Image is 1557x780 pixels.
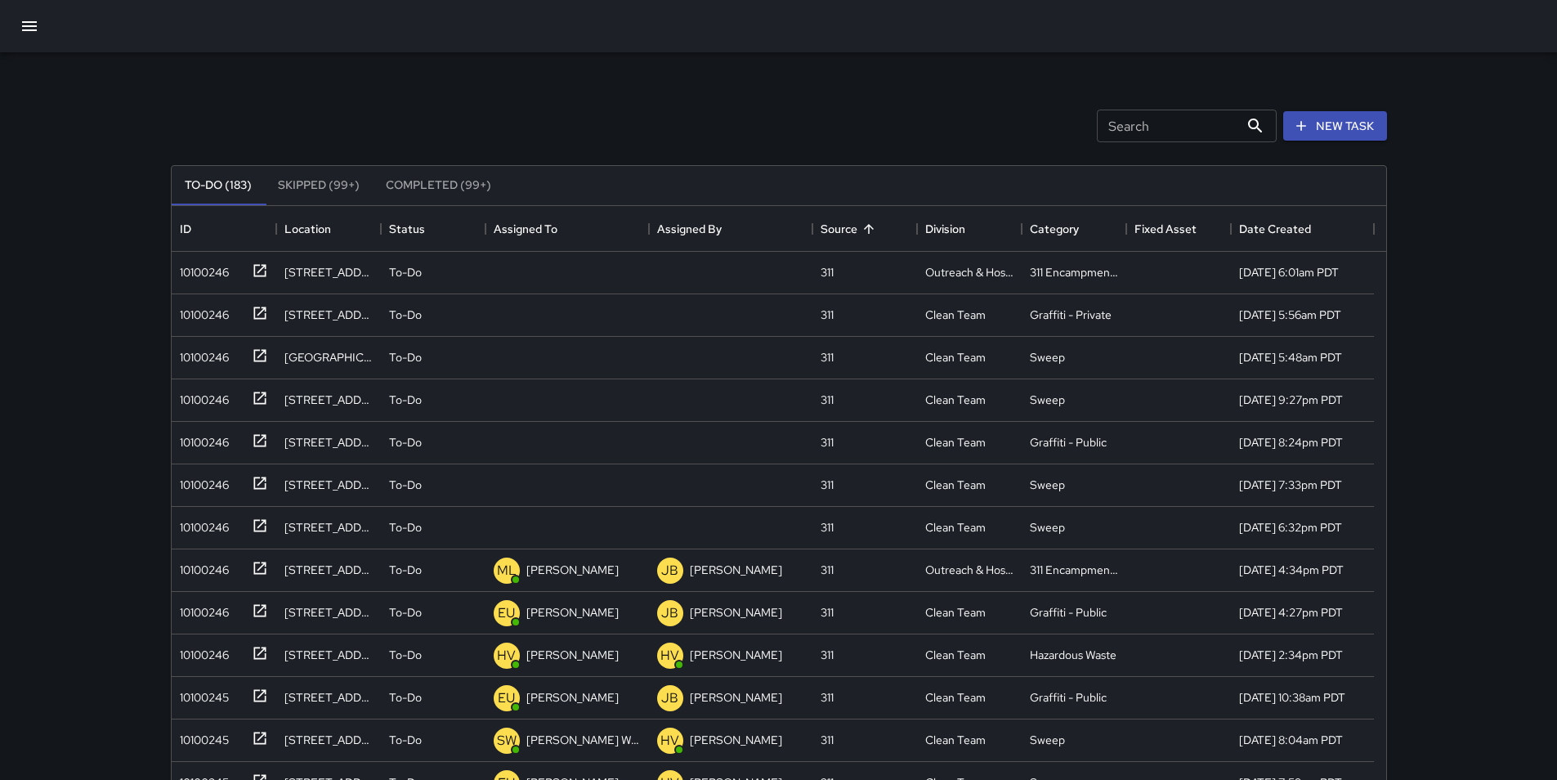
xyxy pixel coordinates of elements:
[1239,477,1342,493] div: 8/19/2025, 7:33pm PDT
[1239,689,1345,706] div: 8/19/2025, 10:38am PDT
[1283,111,1387,141] button: New Task
[925,604,986,621] div: Clean Team
[821,562,834,578] div: 311
[660,731,679,751] p: HV
[1030,689,1107,706] div: Graffiti - Public
[173,640,229,663] div: 10100246
[180,206,191,252] div: ID
[690,604,782,621] p: [PERSON_NAME]
[173,513,229,536] div: 10100246
[494,206,557,252] div: Assigned To
[284,349,373,365] div: 647a Minna Street
[1030,349,1065,365] div: Sweep
[173,683,229,706] div: 10100245
[821,206,857,252] div: Source
[690,689,782,706] p: [PERSON_NAME]
[925,647,986,663] div: Clean Team
[821,434,834,451] div: 311
[284,206,331,252] div: Location
[1239,604,1343,621] div: 8/19/2025, 4:27pm PDT
[690,732,782,748] p: [PERSON_NAME]
[526,732,641,748] p: [PERSON_NAME] Weekly
[389,519,422,536] p: To-Do
[1030,647,1116,663] div: Hazardous Waste
[1022,206,1126,252] div: Category
[284,519,373,536] div: 98 7th Street
[526,647,619,663] p: [PERSON_NAME]
[526,604,619,621] p: [PERSON_NAME]
[498,688,515,708] p: EU
[925,519,986,536] div: Clean Team
[821,689,834,706] div: 311
[284,689,373,706] div: 1198 Mission Street
[284,434,373,451] div: 981 Mission Street
[373,166,504,205] button: Completed (99+)
[812,206,917,252] div: Source
[497,731,517,751] p: SW
[917,206,1022,252] div: Division
[173,725,229,748] div: 10100245
[173,598,229,621] div: 10100246
[1030,264,1118,280] div: 311 Encampments
[265,166,373,205] button: Skipped (99+)
[485,206,649,252] div: Assigned To
[925,689,986,706] div: Clean Team
[284,264,373,280] div: 160 6th Street
[284,477,373,493] div: 954 Howard Street
[661,688,678,708] p: JB
[925,477,986,493] div: Clean Team
[276,206,381,252] div: Location
[389,562,422,578] p: To-Do
[690,562,782,578] p: [PERSON_NAME]
[925,434,986,451] div: Clean Team
[1030,307,1112,323] div: Graffiti - Private
[1030,732,1065,748] div: Sweep
[690,647,782,663] p: [PERSON_NAME]
[821,519,834,536] div: 311
[1239,264,1339,280] div: 8/20/2025, 6:01am PDT
[173,428,229,451] div: 10100246
[1239,562,1344,578] div: 8/19/2025, 4:34pm PDT
[381,206,485,252] div: Status
[661,561,678,581] p: JB
[173,258,229,280] div: 10100246
[1239,519,1342,536] div: 8/19/2025, 6:32pm PDT
[1030,434,1107,451] div: Graffiti - Public
[1030,206,1079,252] div: Category
[389,647,422,663] p: To-Do
[1239,206,1311,252] div: Date Created
[1134,206,1197,252] div: Fixed Asset
[1239,732,1343,748] div: 8/19/2025, 8:04am PDT
[389,206,425,252] div: Status
[1030,604,1107,621] div: Graffiti - Public
[389,732,422,748] p: To-Do
[526,689,619,706] p: [PERSON_NAME]
[1231,206,1374,252] div: Date Created
[284,647,373,663] div: 1195 Market Street
[925,732,986,748] div: Clean Team
[1239,307,1341,323] div: 8/20/2025, 5:56am PDT
[1239,434,1343,451] div: 8/19/2025, 8:24pm PDT
[284,392,373,408] div: 421 Tehama Street
[925,392,986,408] div: Clean Team
[657,206,722,252] div: Assigned By
[389,392,422,408] p: To-Do
[173,555,229,578] div: 10100246
[821,647,834,663] div: 311
[821,604,834,621] div: 311
[1030,477,1065,493] div: Sweep
[173,385,229,408] div: 10100246
[1239,647,1343,663] div: 8/19/2025, 2:34pm PDT
[925,562,1013,578] div: Outreach & Hospitality
[389,477,422,493] p: To-Do
[660,646,679,666] p: HV
[172,206,276,252] div: ID
[1239,349,1342,365] div: 8/20/2025, 5:48am PDT
[821,477,834,493] div: 311
[821,264,834,280] div: 311
[1126,206,1231,252] div: Fixed Asset
[173,300,229,323] div: 10100246
[661,603,678,623] p: JB
[284,732,373,748] div: 83 6th Street
[1239,392,1343,408] div: 8/19/2025, 9:27pm PDT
